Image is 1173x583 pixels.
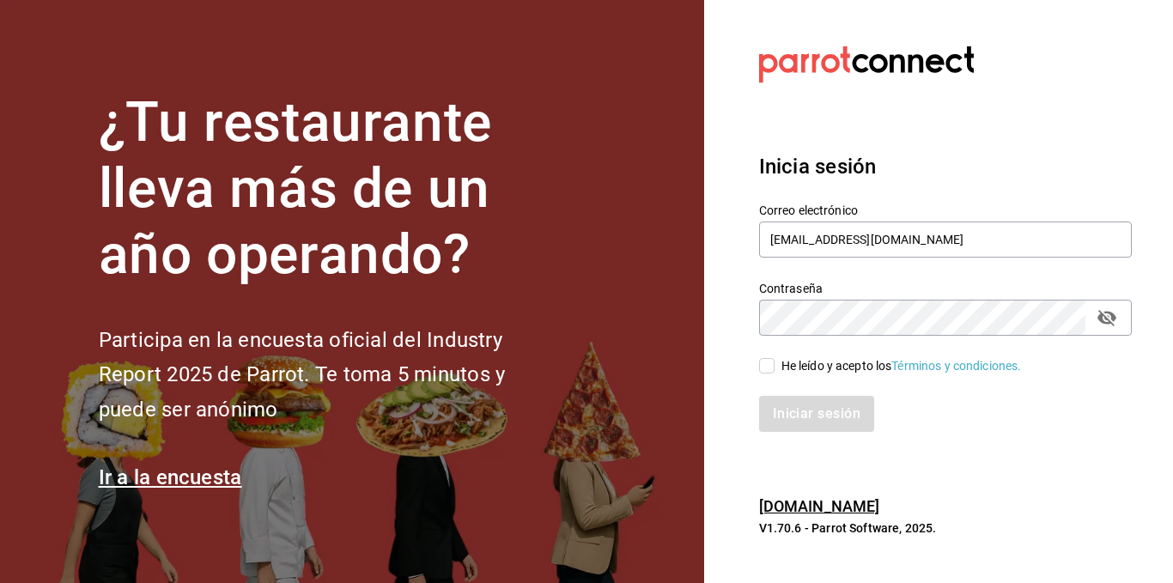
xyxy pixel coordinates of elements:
[759,204,1132,216] label: Correo electrónico
[759,282,1132,295] label: Contraseña
[99,323,562,428] h2: Participa en la encuesta oficial del Industry Report 2025 de Parrot. Te toma 5 minutos y puede se...
[759,222,1132,258] input: Ingresa tu correo electrónico
[781,357,1022,375] div: He leído y acepto los
[1092,303,1121,332] button: passwordField
[891,359,1021,373] a: Términos y condiciones.
[99,90,562,288] h1: ¿Tu restaurante lleva más de un año operando?
[759,497,880,515] a: [DOMAIN_NAME]
[759,151,1132,182] h3: Inicia sesión
[759,519,1132,537] p: V1.70.6 - Parrot Software, 2025.
[99,465,242,489] a: Ir a la encuesta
